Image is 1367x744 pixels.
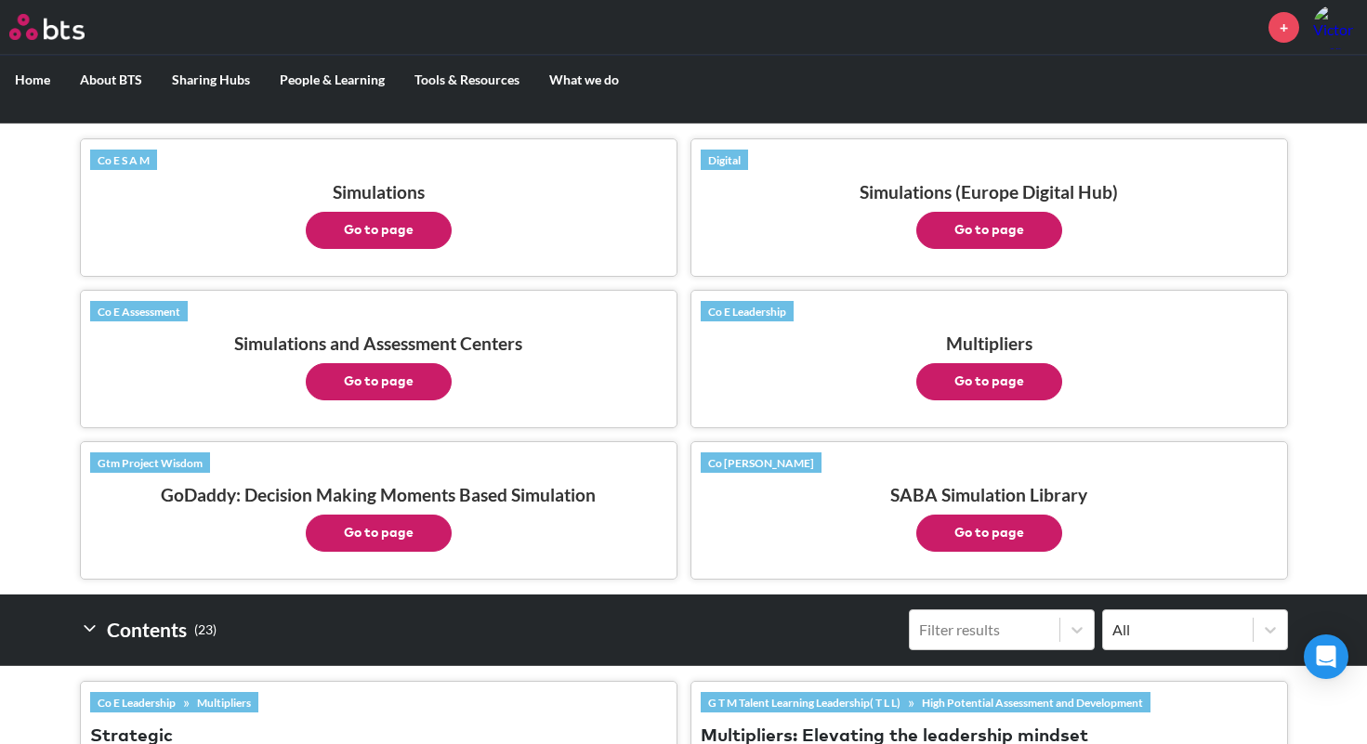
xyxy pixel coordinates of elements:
h2: Contents [80,609,217,650]
h3: GoDaddy: Decision Making Moments Based Simulation [90,484,667,552]
div: Open Intercom Messenger [1304,634,1348,679]
label: Tools & Resources [400,56,534,104]
a: Co E Leadership [701,301,794,321]
button: Go to page [306,212,452,249]
h3: Multipliers [701,333,1278,400]
div: » [90,692,258,712]
small: ( 23 ) [194,618,217,643]
a: Gtm Project Wisdom [90,452,210,473]
h3: SABA Simulation Library [701,484,1278,552]
button: Go to page [306,515,452,552]
label: Sharing Hubs [157,56,265,104]
label: About BTS [65,56,157,104]
a: Co [PERSON_NAME] [701,452,822,473]
button: Go to page [916,363,1062,400]
a: Digital [701,150,748,170]
h3: Simulations and Assessment Centers [90,333,667,400]
div: » [701,692,1150,712]
button: Go to page [306,363,452,400]
label: What we do [534,56,634,104]
a: High Potential Assessment and Development [914,692,1150,712]
button: Go to page [916,212,1062,249]
a: Co E S A M [90,150,157,170]
div: Filter results [919,620,1050,640]
a: Profile [1313,5,1358,49]
h3: Simulations [90,181,667,249]
div: All [1112,620,1243,640]
img: BTS Logo [9,14,85,40]
a: Co E Leadership [90,692,183,712]
img: Victor Brandao [1313,5,1358,49]
label: People & Learning [265,56,400,104]
a: G T M Talent Learning Leadership( T L L) [701,692,908,712]
a: Multipliers [190,692,258,712]
h3: Simulations (Europe Digital Hub) [701,181,1278,249]
a: + [1268,12,1299,43]
a: Go home [9,14,119,40]
button: Go to page [916,515,1062,552]
a: Co E Assessment [90,301,188,321]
